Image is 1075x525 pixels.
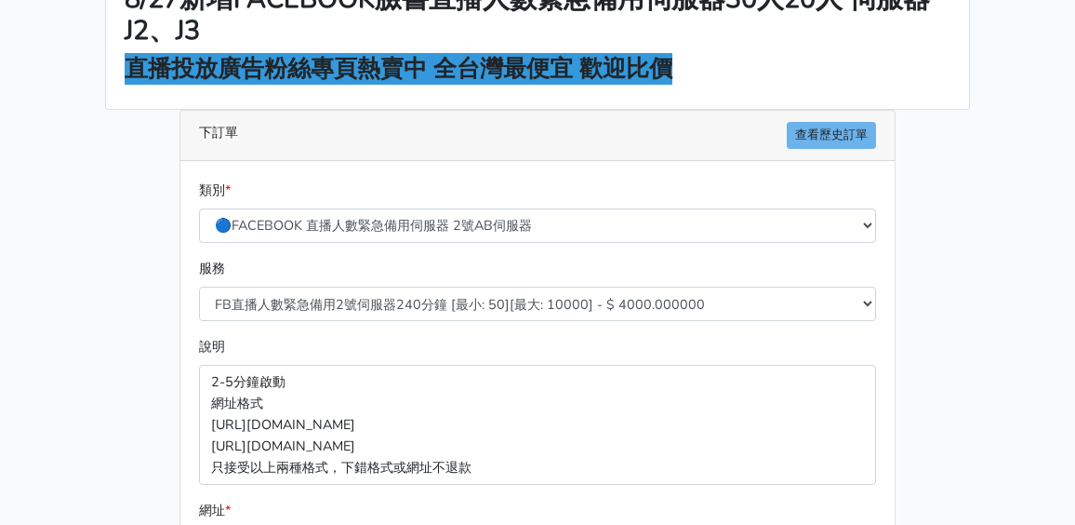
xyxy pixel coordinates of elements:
strong: 直播投放廣告粉絲專頁熱賣中 全台灣最便宜 歡迎比價 [125,53,672,85]
label: 網址 [199,500,231,521]
div: 下訂單 [180,111,895,161]
label: 類別 [199,180,231,201]
p: 2-5分鐘啟動 網址格式 [URL][DOMAIN_NAME] [URL][DOMAIN_NAME] 只接受以上兩種格式，下錯格式或網址不退款 [199,365,876,485]
label: 說明 [199,336,225,357]
label: 服務 [199,258,225,279]
a: 查看歷史訂單 [787,122,876,149]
